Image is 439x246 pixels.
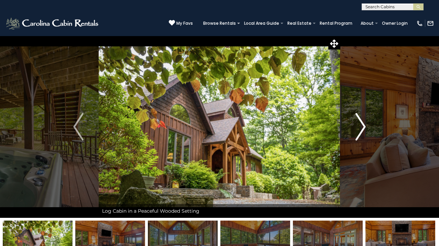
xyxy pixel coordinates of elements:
a: Real Estate [284,19,315,28]
img: White-1-2.png [5,16,100,30]
a: Browse Rentals [200,19,239,28]
div: Log Cabin in a Peaceful Wooded Setting [99,204,340,218]
button: Previous [58,36,99,218]
img: mail-regular-white.png [427,20,434,27]
button: Next [340,36,381,218]
a: Rental Program [316,19,356,28]
img: phone-regular-white.png [416,20,423,27]
span: My Favs [176,20,193,26]
a: My Favs [169,20,193,27]
a: Owner Login [378,19,411,28]
a: Local Area Guide [241,19,283,28]
a: About [357,19,377,28]
img: arrow [355,113,366,141]
img: arrow [73,113,84,141]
